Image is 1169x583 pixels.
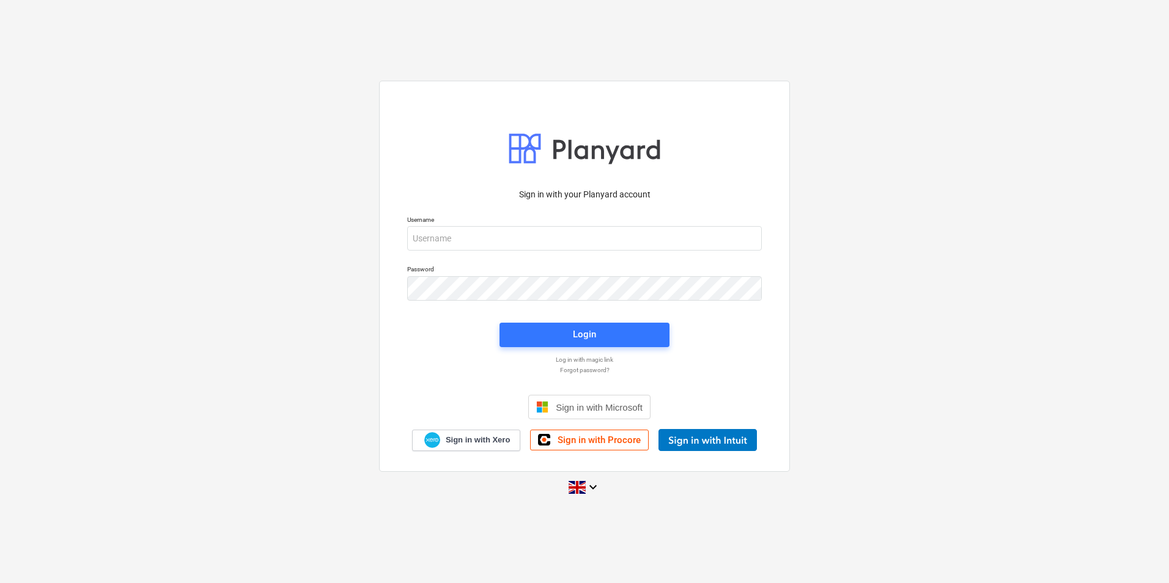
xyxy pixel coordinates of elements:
[401,366,768,374] a: Forgot password?
[401,356,768,364] a: Log in with magic link
[412,430,521,451] a: Sign in with Xero
[407,188,762,201] p: Sign in with your Planyard account
[536,401,548,413] img: Microsoft logo
[407,216,762,226] p: Username
[407,265,762,276] p: Password
[500,323,669,347] button: Login
[530,430,649,450] a: Sign in with Procore
[573,326,596,342] div: Login
[424,432,440,449] img: Xero logo
[556,402,643,413] span: Sign in with Microsoft
[407,226,762,251] input: Username
[558,435,641,446] span: Sign in with Procore
[586,480,600,494] i: keyboard_arrow_down
[446,435,510,446] span: Sign in with Xero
